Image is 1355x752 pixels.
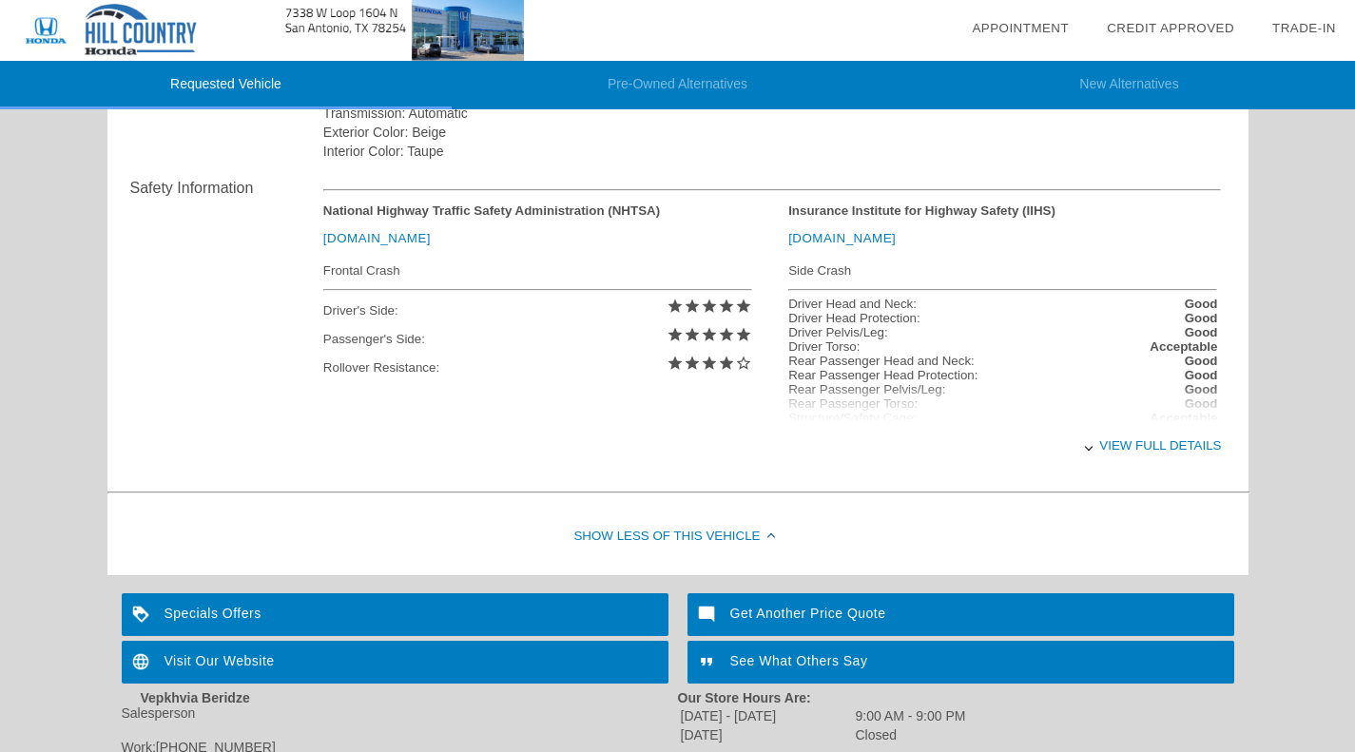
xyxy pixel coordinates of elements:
[122,641,668,684] a: Visit Our Website
[735,326,752,343] i: star
[323,354,752,382] div: Rollover Resistance:
[667,326,684,343] i: star
[718,355,735,372] i: star
[323,259,752,282] div: Frontal Crash
[701,355,718,372] i: star
[122,593,668,636] a: Specials Offers
[1272,21,1336,35] a: Trade-In
[701,326,718,343] i: star
[1150,339,1217,354] strong: Acceptable
[323,123,1222,142] div: Exterior Color: Beige
[788,339,860,354] div: Driver Torso:
[680,726,853,743] td: [DATE]
[678,690,811,705] strong: Our Store Hours Are:
[788,311,920,325] div: Driver Head Protection:
[735,355,752,372] i: star_border
[687,593,1234,636] a: Get Another Price Quote
[1185,354,1218,368] strong: Good
[122,641,165,684] img: ic_language_white_24dp_2x.png
[667,355,684,372] i: star
[718,298,735,315] i: star
[684,326,701,343] i: star
[972,21,1069,35] a: Appointment
[323,422,1222,469] div: View full details
[323,142,1222,161] div: Interior Color: Taupe
[1185,297,1218,311] strong: Good
[788,325,887,339] div: Driver Pelvis/Leg:
[107,499,1249,575] div: Show Less of this Vehicle
[1185,368,1218,382] strong: Good
[788,354,975,368] div: Rear Passenger Head and Neck:
[667,298,684,315] i: star
[323,325,752,354] div: Passenger's Side:
[323,297,752,325] div: Driver's Side:
[1185,311,1218,325] strong: Good
[684,355,701,372] i: star
[687,641,1234,684] a: See What Others Say
[788,382,945,396] div: Rear Passenger Pelvis/Leg:
[680,707,853,724] td: [DATE] - [DATE]
[735,298,752,315] i: star
[855,707,967,724] td: 9:00 AM - 9:00 PM
[788,259,1217,282] div: Side Crash
[788,231,896,245] a: [DOMAIN_NAME]
[122,593,165,636] img: ic_loyalty_white_24dp_2x.png
[701,298,718,315] i: star
[323,203,660,218] strong: National Highway Traffic Safety Administration (NHTSA)
[122,705,678,721] div: Salesperson
[323,231,431,245] a: [DOMAIN_NAME]
[1185,382,1218,396] strong: Good
[130,177,323,200] div: Safety Information
[855,726,967,743] td: Closed
[718,326,735,343] i: star
[903,61,1355,109] li: New Alternatives
[141,690,250,705] strong: Vepkhvia Beridze
[788,368,978,382] div: Rear Passenger Head Protection:
[788,203,1055,218] strong: Insurance Institute for Highway Safety (IIHS)
[687,593,730,636] img: ic_mode_comment_white_24dp_2x.png
[452,61,903,109] li: Pre-Owned Alternatives
[788,297,917,311] div: Driver Head and Neck:
[687,641,730,684] img: ic_format_quote_white_24dp_2x.png
[1185,325,1218,339] strong: Good
[1107,21,1234,35] a: Credit Approved
[684,298,701,315] i: star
